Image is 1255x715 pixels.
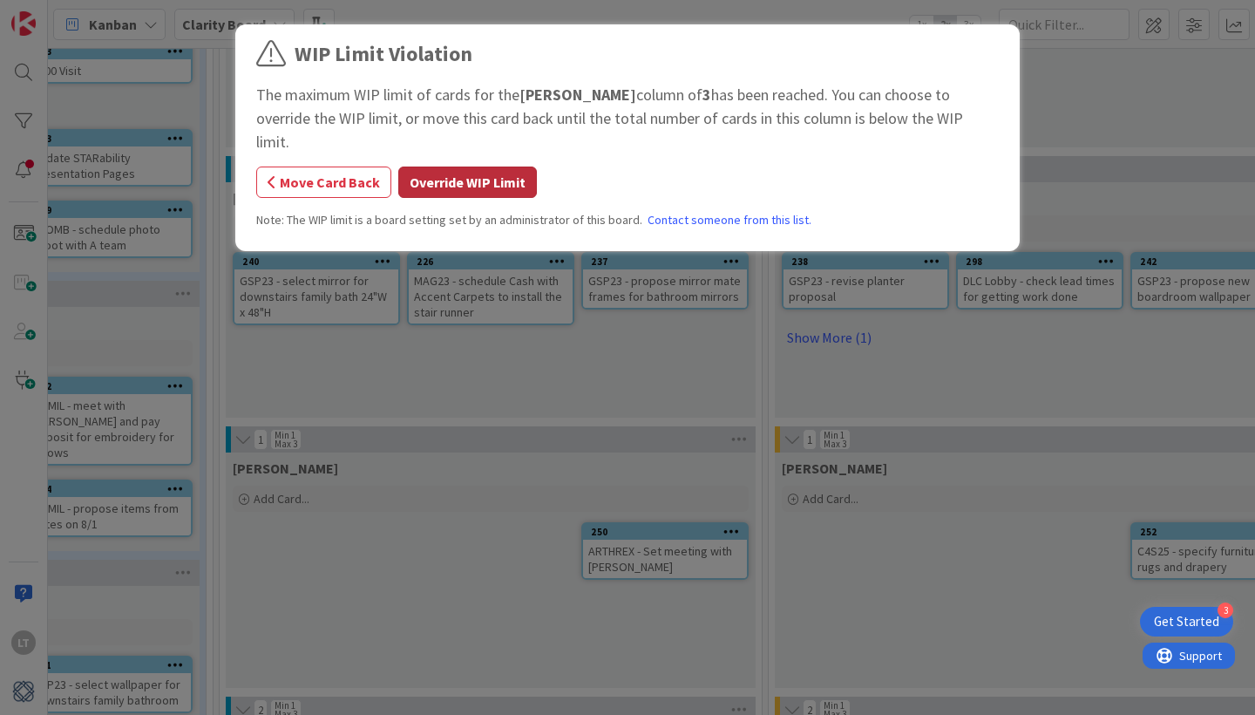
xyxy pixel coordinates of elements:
span: Support [37,3,79,24]
button: Override WIP Limit [398,167,537,198]
a: Contact someone from this list. [648,211,811,229]
div: 3 [1218,603,1233,618]
b: 3 [702,85,711,105]
div: The maximum WIP limit of cards for the column of has been reached. You can choose to override the... [256,83,999,153]
div: Note: The WIP limit is a board setting set by an administrator of this board. [256,211,999,229]
div: WIP Limit Violation [295,38,472,70]
div: Open Get Started checklist, remaining modules: 3 [1140,607,1233,637]
div: Get Started [1154,613,1219,630]
button: Move Card Back [256,167,391,198]
b: [PERSON_NAME] [519,85,636,105]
